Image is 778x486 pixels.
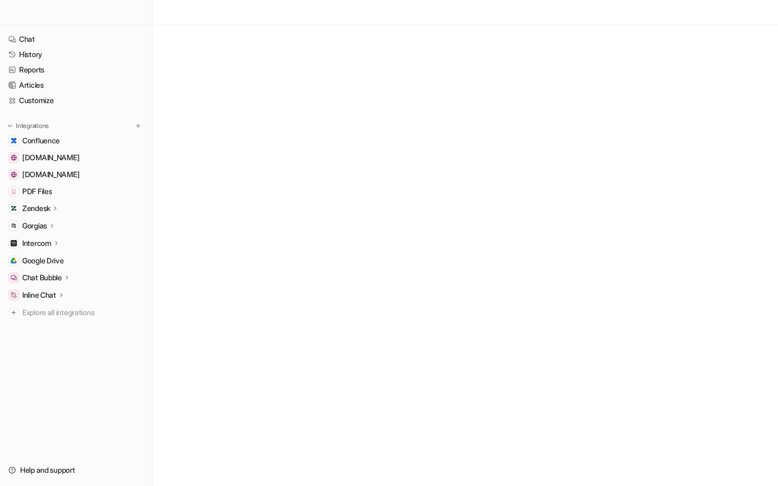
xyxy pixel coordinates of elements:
[4,253,148,268] a: Google DriveGoogle Drive
[22,186,52,197] span: PDF Files
[22,290,56,300] p: Inline Chat
[11,223,17,229] img: Gorgias
[22,304,143,321] span: Explore all integrations
[22,169,79,180] span: [DOMAIN_NAME]
[11,292,17,298] img: Inline Chat
[11,274,17,281] img: Chat Bubble
[11,240,17,246] img: Intercom
[22,135,60,146] span: Confluence
[4,184,148,199] a: PDF FilesPDF Files
[22,272,62,283] p: Chat Bubble
[4,47,148,62] a: History
[11,154,17,161] img: www.helpdesk.com
[4,93,148,108] a: Customize
[4,150,148,165] a: www.helpdesk.com[DOMAIN_NAME]
[22,255,64,266] span: Google Drive
[11,137,17,144] img: Confluence
[4,133,148,148] a: ConfluenceConfluence
[11,188,17,195] img: PDF Files
[22,152,79,163] span: [DOMAIN_NAME]
[6,122,14,130] img: expand menu
[22,203,50,214] p: Zendesk
[134,122,142,130] img: menu_add.svg
[4,305,148,320] a: Explore all integrations
[4,32,148,47] a: Chat
[11,205,17,212] img: Zendesk
[22,221,47,231] p: Gorgias
[4,463,148,478] a: Help and support
[16,122,49,130] p: Integrations
[4,167,148,182] a: app.intercom.com[DOMAIN_NAME]
[8,307,19,318] img: explore all integrations
[11,171,17,178] img: app.intercom.com
[4,121,52,131] button: Integrations
[11,258,17,264] img: Google Drive
[4,62,148,77] a: Reports
[22,238,51,249] p: Intercom
[4,78,148,93] a: Articles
